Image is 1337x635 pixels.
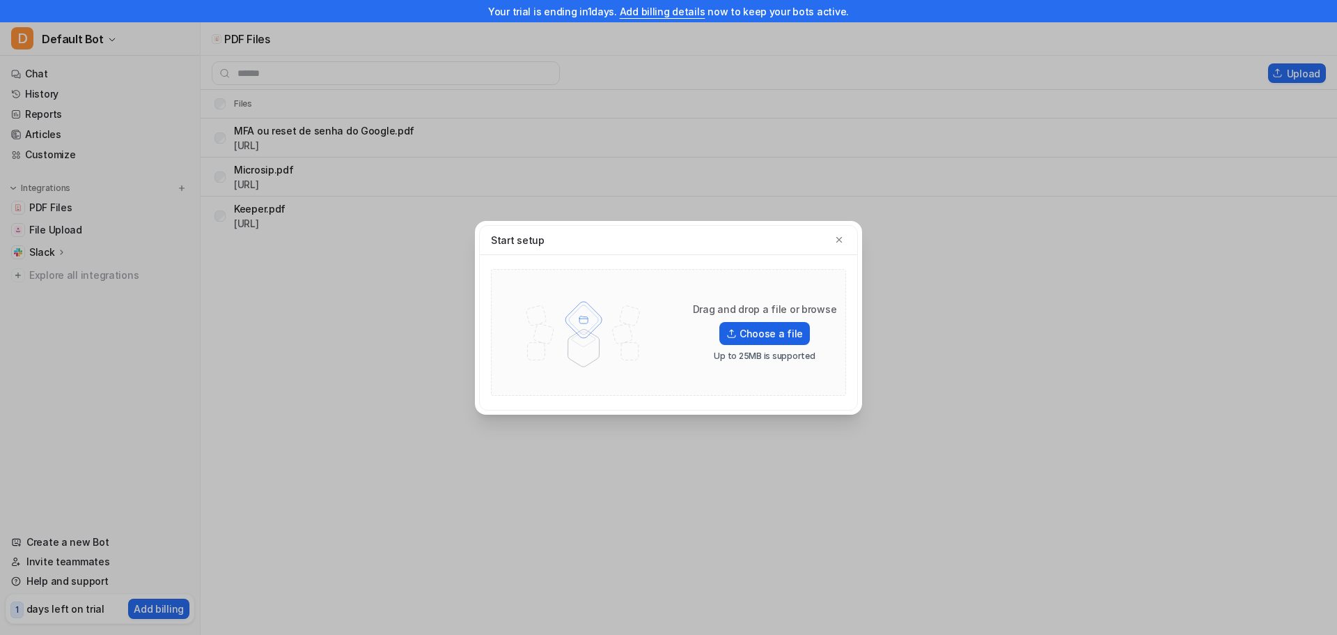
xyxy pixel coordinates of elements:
label: Choose a file [719,322,810,345]
img: Upload icon [726,329,737,339]
p: Drag and drop a file or browse [693,303,837,316]
p: Start setup [491,233,545,247]
img: File upload illustration [506,284,662,381]
p: Up to 25MB is supported [714,351,815,362]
